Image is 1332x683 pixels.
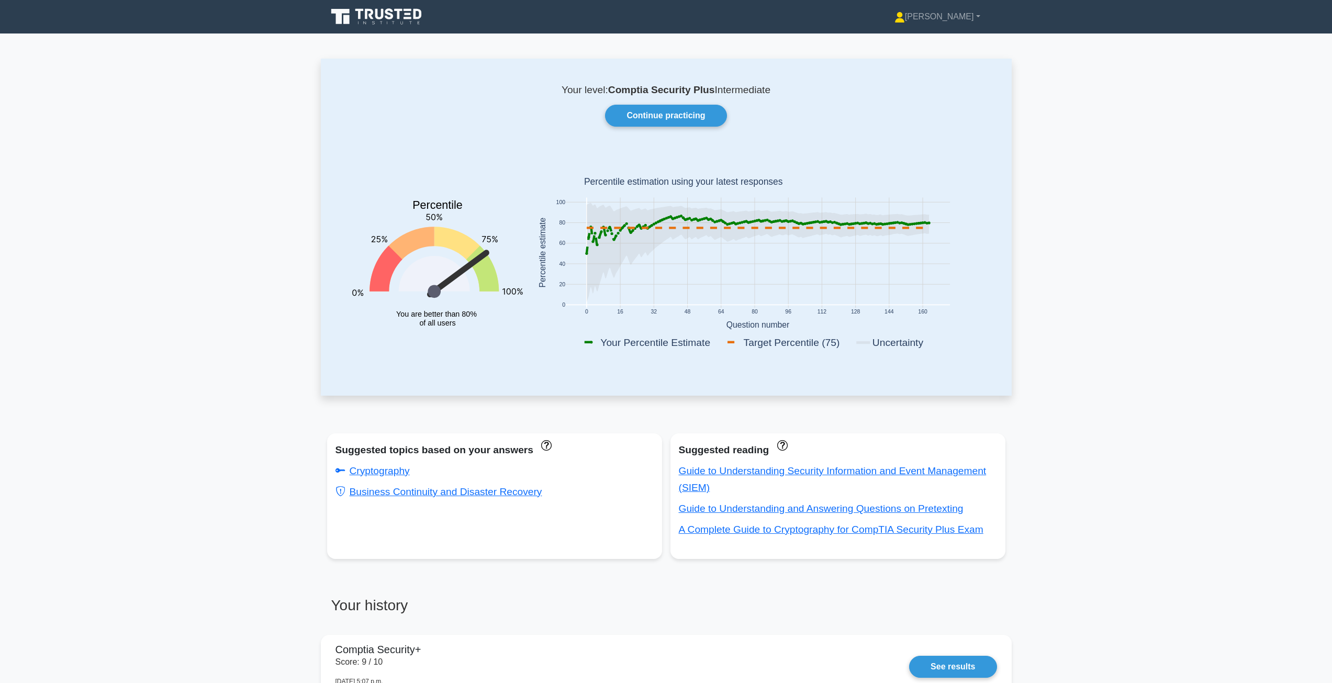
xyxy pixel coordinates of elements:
[869,6,1005,27] a: [PERSON_NAME]
[850,309,860,315] text: 128
[617,309,623,315] text: 16
[752,309,758,315] text: 80
[918,309,927,315] text: 160
[679,465,987,493] a: Guide to Understanding Security Information and Event Management (SIEM)
[584,177,782,187] text: Percentile estimation using your latest responses
[419,319,455,327] tspan: of all users
[679,442,997,458] div: Suggested reading
[817,309,826,315] text: 112
[608,84,715,95] b: Comptia Security Plus
[412,199,463,212] text: Percentile
[718,309,724,315] text: 64
[396,310,477,318] tspan: You are better than 80%
[559,282,565,287] text: 20
[651,309,657,315] text: 32
[679,524,983,535] a: A Complete Guide to Cryptography for CompTIA Security Plus Exam
[605,105,726,127] a: Continue practicing
[556,199,565,205] text: 100
[562,303,565,308] text: 0
[726,320,789,329] text: Question number
[559,261,565,267] text: 40
[335,442,654,458] div: Suggested topics based on your answers
[785,309,791,315] text: 96
[559,220,565,226] text: 80
[679,503,964,514] a: Guide to Understanding and Answering Questions on Pretexting
[885,309,894,315] text: 144
[327,597,660,623] h3: Your history
[335,465,410,476] a: Cryptography
[585,309,588,315] text: 0
[684,309,690,315] text: 48
[774,439,787,450] a: These concepts have been answered less than 50% correct. The guides disapear when you answer ques...
[335,486,542,497] a: Business Continuity and Disaster Recovery
[559,241,565,247] text: 60
[909,656,997,678] a: See results
[538,218,546,288] text: Percentile estimate
[539,439,552,450] a: These topics have been answered less than 50% correct. Topics disapear when you answer questions ...
[346,84,987,96] p: Your level: Intermediate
